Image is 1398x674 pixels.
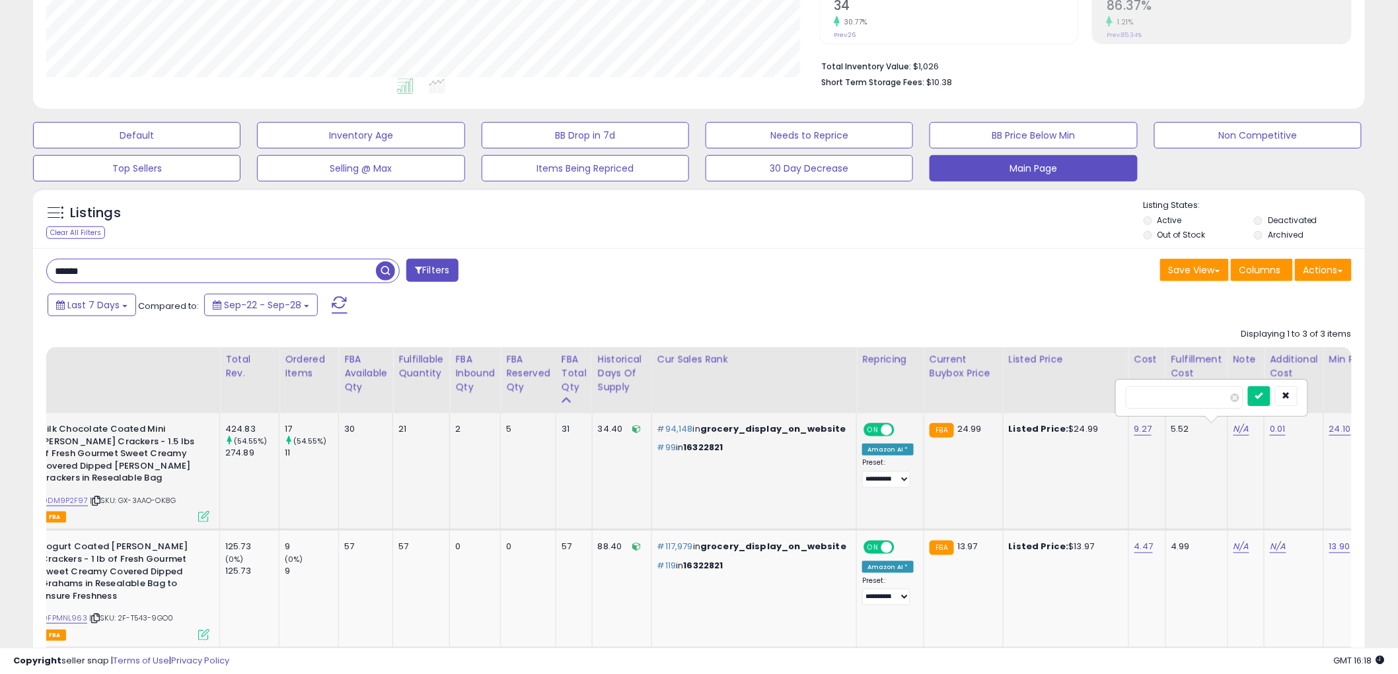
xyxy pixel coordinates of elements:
[1158,215,1182,226] label: Active
[1329,353,1397,366] div: Min Price
[957,422,982,435] span: 24.99
[44,630,66,641] span: FBA
[957,540,978,553] span: 13.97
[657,441,676,454] span: #99
[506,423,546,435] div: 5
[398,541,439,553] div: 57
[1134,422,1152,436] a: 9.27
[1107,31,1142,39] small: Prev: 85.34%
[1295,259,1352,281] button: Actions
[700,422,846,435] span: grocery_display_on_website
[171,654,229,667] a: Privacy Policy
[1113,17,1134,27] small: 1.21%
[225,353,274,380] div: Total Rev.
[1233,353,1259,366] div: Note
[257,155,464,182] button: Selling @ Max
[862,576,914,606] div: Preset:
[285,447,338,459] div: 11
[285,423,338,435] div: 17
[865,424,881,436] span: ON
[821,57,1342,73] li: $1,026
[455,423,490,435] div: 2
[482,155,689,182] button: Items Being Repriced
[41,541,202,605] b: Yogurt Coated [PERSON_NAME] Crackers - 1 lb of Fresh Gourmet Sweet Creamy Covered Dipped Grahams ...
[506,541,546,553] div: 0
[706,155,913,182] button: 30 Day Decrease
[1231,259,1293,281] button: Columns
[113,654,169,667] a: Terms of Use
[657,423,846,435] p: in
[455,353,495,394] div: FBA inbound Qty
[285,554,303,564] small: (0%)
[1270,422,1286,436] a: 0.01
[225,554,244,564] small: (0%)
[862,444,914,455] div: Amazon AI *
[234,436,267,446] small: (54.55%)
[562,541,582,553] div: 57
[455,541,490,553] div: 0
[1329,540,1350,553] a: 13.90
[821,77,924,88] b: Short Term Storage Fees:
[834,31,856,39] small: Prev: 26
[39,423,200,488] b: Milk Chocolate Coated Mini [PERSON_NAME] Crackers - 1.5 lbs of Fresh Gourmet Sweet Creamy Covered...
[1134,353,1160,366] div: Cost
[1268,215,1317,226] label: Deactivated
[225,447,279,459] div: 274.89
[1171,353,1222,380] div: Fulfillment Cost
[46,226,105,239] div: Clear All Filters
[893,542,914,553] span: OFF
[13,655,229,667] div: seller snap | |
[598,423,642,435] div: 34.40
[1009,423,1119,435] div: $24.99
[1268,229,1304,240] label: Archived
[598,353,646,394] div: Historical Days Of Supply
[930,155,1137,182] button: Main Page
[48,294,136,316] button: Last 7 Days
[38,495,88,506] a: B0DM9P2F97
[406,259,458,282] button: Filters
[862,561,914,573] div: Amazon AI *
[1158,229,1206,240] label: Out of Stock
[285,541,338,553] div: 9
[657,559,677,572] span: #119
[225,565,279,577] div: 125.73
[90,495,176,506] span: | SKU: GX-3AAO-OK8G
[13,654,61,667] strong: Copyright
[657,541,846,553] p: in
[8,353,214,366] div: Title
[840,17,867,27] small: 30.77%
[930,423,954,438] small: FBA
[1171,541,1218,553] div: 4.99
[293,436,326,446] small: (54.55%)
[44,512,66,523] span: FBA
[1009,540,1069,553] b: Listed Price:
[683,441,723,454] span: 16322821
[1009,422,1069,435] b: Listed Price:
[257,122,464,149] button: Inventory Age
[657,560,846,572] p: in
[344,353,387,394] div: FBA Available Qty
[204,294,318,316] button: Sep-22 - Sep-28
[285,353,333,380] div: Ordered Items
[285,565,338,577] div: 9
[700,540,846,553] span: grocery_display_on_website
[225,423,279,435] div: 424.83
[33,122,240,149] button: Default
[1009,353,1123,366] div: Listed Price
[1154,122,1362,149] button: Non Competitive
[1233,540,1249,553] a: N/A
[1144,199,1365,212] p: Listing States:
[865,542,881,553] span: ON
[344,541,383,553] div: 57
[1134,540,1154,553] a: 4.47
[67,298,120,312] span: Last 7 Days
[70,204,121,222] h5: Listings
[1334,654,1385,667] span: 2025-10-7 16:18 GMT
[926,76,952,88] span: $10.38
[562,423,582,435] div: 31
[862,458,914,488] div: Preset:
[684,559,723,572] span: 16322821
[1160,259,1229,281] button: Save View
[862,353,918,366] div: Repricing
[1233,422,1249,436] a: N/A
